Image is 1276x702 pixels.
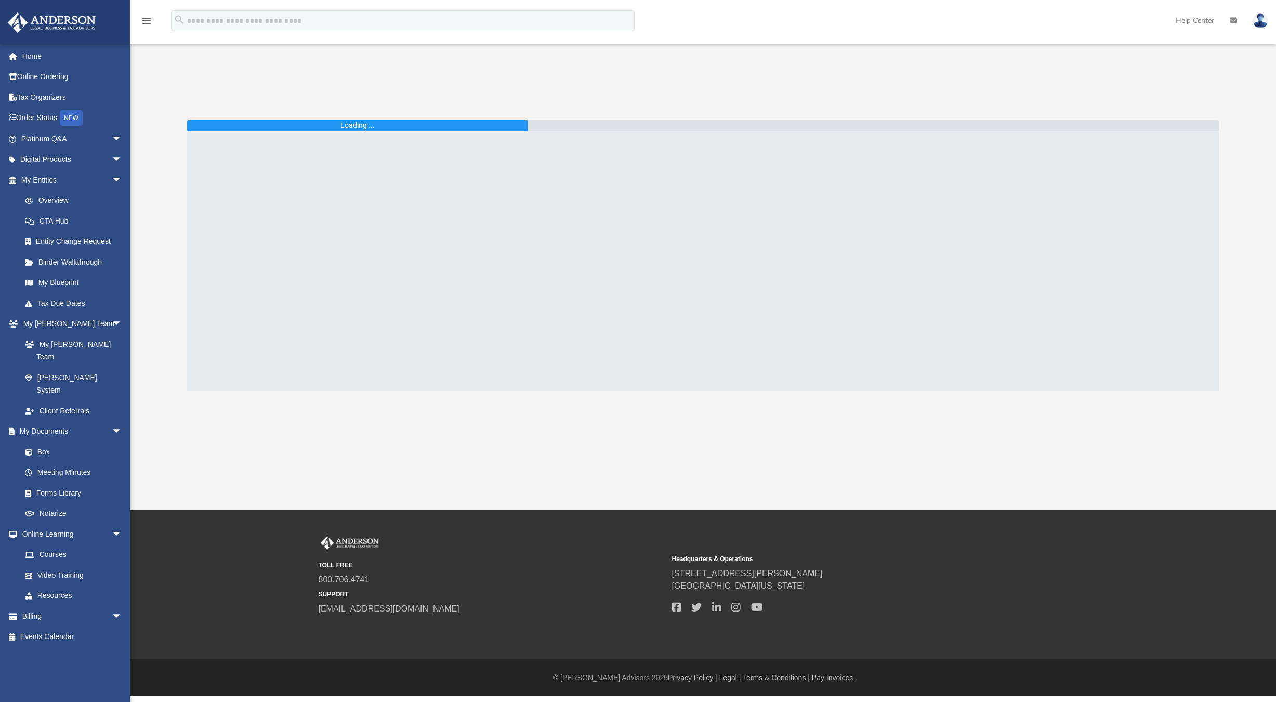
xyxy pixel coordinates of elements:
a: Home [7,46,138,67]
a: Binder Walkthrough [15,252,138,272]
a: Billingarrow_drop_down [7,606,138,627]
a: Notarize [15,503,133,524]
a: Client Referrals [15,400,133,421]
i: search [174,14,185,25]
a: Online Ordering [7,67,138,87]
a: Platinum Q&Aarrow_drop_down [7,128,138,149]
span: arrow_drop_down [112,606,133,627]
span: arrow_drop_down [112,314,133,335]
img: Anderson Advisors Platinum Portal [319,536,381,550]
a: My Documentsarrow_drop_down [7,421,133,442]
small: Headquarters & Operations [672,554,1018,564]
a: Privacy Policy | [668,673,717,682]
img: Anderson Advisors Platinum Portal [5,12,99,33]
a: Entity Change Request [15,231,138,252]
a: 800.706.4741 [319,575,370,584]
a: My Entitiesarrow_drop_down [7,170,138,190]
a: Resources [15,586,133,606]
a: Overview [15,190,138,211]
a: Pay Invoices [812,673,853,682]
span: arrow_drop_down [112,149,133,171]
a: Tax Due Dates [15,293,138,314]
a: Forms Library [15,483,127,503]
a: Courses [15,544,133,565]
a: My [PERSON_NAME] Teamarrow_drop_down [7,314,133,334]
a: Order StatusNEW [7,108,138,129]
img: User Pic [1253,13,1268,28]
span: arrow_drop_down [112,170,133,191]
a: [GEOGRAPHIC_DATA][US_STATE] [672,581,805,590]
div: Difficulty viewing your box folder? You can also access your account directly on outside of the p... [215,93,600,104]
div: NEW [60,110,83,126]
i: menu [140,15,153,27]
a: Legal | [719,673,741,682]
div: © [PERSON_NAME] Advisors 2025 [130,672,1276,683]
a: CTA Hub [15,211,138,231]
small: SUPPORT [319,590,665,599]
a: [EMAIL_ADDRESS][DOMAIN_NAME] [319,604,459,613]
a: Box [15,441,127,462]
a: Online Learningarrow_drop_down [7,524,133,544]
a: My Blueprint [15,272,133,293]
small: TOLL FREE [319,561,665,570]
a: My [PERSON_NAME] Team [15,334,127,367]
a: Meeting Minutes [15,462,133,483]
a: Video Training [15,565,127,586]
span: arrow_drop_down [112,524,133,545]
div: Loading ... [340,120,375,131]
a: Events Calendar [7,627,138,647]
a: Tax Organizers [7,87,138,108]
span: arrow_drop_down [112,421,133,443]
a: [DOMAIN_NAME] [475,94,531,102]
a: [STREET_ADDRESS][PERSON_NAME] [672,569,823,578]
a: menu [140,20,153,27]
span: arrow_drop_down [112,128,133,150]
a: [PERSON_NAME] System [15,367,133,400]
a: Digital Productsarrow_drop_down [7,149,138,170]
button: Close [1193,91,1208,106]
a: Terms & Conditions | [743,673,810,682]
